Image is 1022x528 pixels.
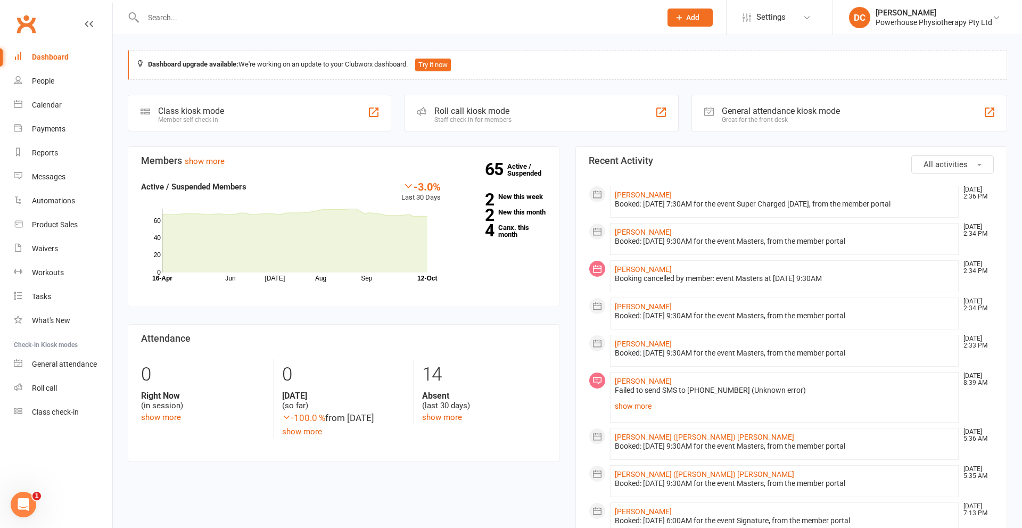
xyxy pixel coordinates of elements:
[958,503,993,517] time: [DATE] 7:13 PM
[32,125,65,133] div: Payments
[32,101,62,109] div: Calendar
[876,18,992,27] div: Powerhouse Physiotherapy Pty Ltd
[141,391,266,401] strong: Right Now
[615,399,954,414] a: show more
[32,268,64,277] div: Workouts
[14,93,112,117] a: Calendar
[32,316,70,325] div: What's New
[141,412,181,422] a: show more
[615,228,672,236] a: [PERSON_NAME]
[14,237,112,261] a: Waivers
[849,7,870,28] div: DC
[615,507,672,516] a: [PERSON_NAME]
[422,391,546,411] div: (last 30 days)
[14,285,112,309] a: Tasks
[422,359,546,391] div: 14
[615,470,794,478] a: [PERSON_NAME] ([PERSON_NAME]) [PERSON_NAME]
[14,117,112,141] a: Payments
[457,222,494,238] strong: 4
[14,45,112,69] a: Dashboard
[615,340,672,348] a: [PERSON_NAME]
[14,213,112,237] a: Product Sales
[141,182,246,192] strong: Active / Suspended Members
[14,165,112,189] a: Messages
[185,156,225,166] a: show more
[924,160,968,169] span: All activities
[141,359,266,391] div: 0
[615,311,954,320] div: Booked: [DATE] 9:30AM for the event Masters, from the member portal
[32,196,75,205] div: Automations
[615,349,954,358] div: Booked: [DATE] 9:30AM for the event Masters, from the member portal
[14,352,112,376] a: General attendance kiosk mode
[958,335,993,349] time: [DATE] 2:33 PM
[32,172,65,181] div: Messages
[457,193,546,200] a: 2New this week
[14,400,112,424] a: Class kiosk mode
[282,412,325,423] span: -100.0 %
[615,386,954,414] div: Failed to send SMS to [PHONE_NUMBER] (Unknown error)
[958,224,993,237] time: [DATE] 2:34 PM
[32,360,97,368] div: General attendance
[14,376,112,400] a: Roll call
[32,408,79,416] div: Class check-in
[282,391,406,411] div: (so far)
[32,292,51,301] div: Tasks
[140,10,654,25] input: Search...
[958,466,993,480] time: [DATE] 5:35 AM
[282,427,322,436] a: show more
[615,191,672,199] a: [PERSON_NAME]
[756,5,786,29] span: Settings
[32,148,58,157] div: Reports
[615,433,794,441] a: [PERSON_NAME] ([PERSON_NAME]) [PERSON_NAME]
[615,265,672,274] a: [PERSON_NAME]
[422,391,546,401] strong: Absent
[615,442,954,451] div: Booked: [DATE] 9:30AM for the event Masters, from the member portal
[415,59,451,71] button: Try it now
[14,261,112,285] a: Workouts
[485,161,507,177] strong: 65
[457,192,494,208] strong: 2
[11,492,36,517] iframe: Intercom live chat
[422,412,462,422] a: show more
[615,516,954,525] div: Booked: [DATE] 6:00AM for the event Signature, from the member portal
[158,116,224,123] div: Member self check-in
[457,209,546,216] a: 2New this month
[507,155,554,185] a: 65Active / Suspended
[32,53,69,61] div: Dashboard
[14,309,112,333] a: What's New
[911,155,994,174] button: All activities
[615,200,954,209] div: Booked: [DATE] 7:30AM for the event Super Charged [DATE], from the member portal
[158,106,224,116] div: Class kiosk mode
[32,384,57,392] div: Roll call
[282,359,406,391] div: 0
[141,333,546,344] h3: Attendance
[589,155,994,166] h3: Recent Activity
[32,220,78,229] div: Product Sales
[722,106,840,116] div: General attendance kiosk mode
[32,244,58,253] div: Waivers
[141,155,546,166] h3: Members
[958,186,993,200] time: [DATE] 2:36 PM
[615,274,954,283] div: Booking cancelled by member: event Masters at [DATE] 9:30AM
[148,60,238,68] strong: Dashboard upgrade available:
[32,77,54,85] div: People
[282,391,406,401] strong: [DATE]
[128,50,1007,80] div: We're working on an update to your Clubworx dashboard.
[32,492,41,500] span: 1
[457,224,546,238] a: 4Canx. this month
[13,11,39,37] a: Clubworx
[958,428,993,442] time: [DATE] 5:36 AM
[434,116,512,123] div: Staff check-in for members
[958,373,993,386] time: [DATE] 8:39 AM
[434,106,512,116] div: Roll call kiosk mode
[615,237,954,246] div: Booked: [DATE] 9:30AM for the event Masters, from the member portal
[14,141,112,165] a: Reports
[958,298,993,312] time: [DATE] 2:34 PM
[722,116,840,123] div: Great for the front desk
[14,189,112,213] a: Automations
[282,411,406,425] div: from [DATE]
[615,377,672,385] a: [PERSON_NAME]
[667,9,713,27] button: Add
[686,13,699,22] span: Add
[401,180,441,203] div: Last 30 Days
